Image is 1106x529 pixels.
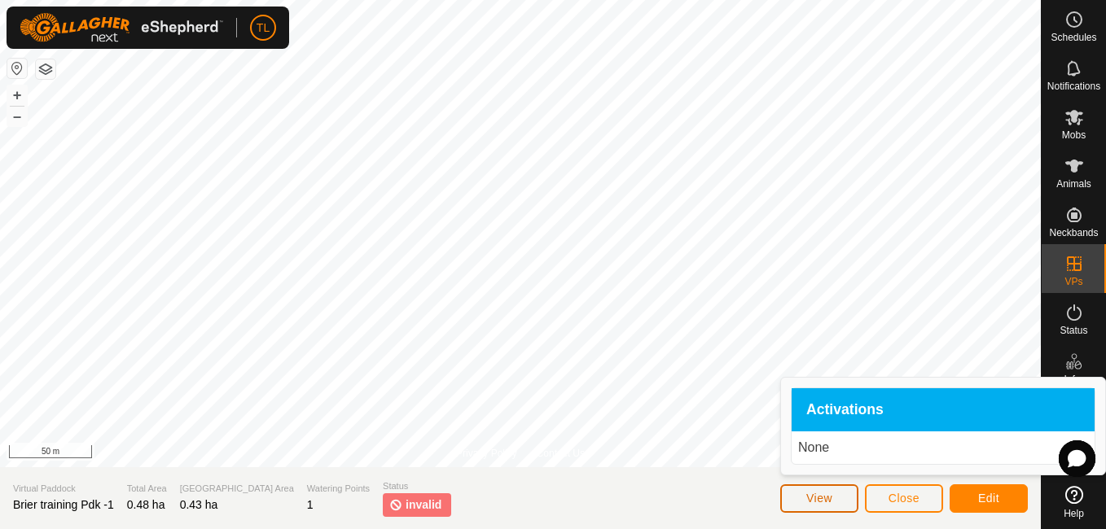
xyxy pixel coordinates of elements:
[383,479,451,493] span: Status
[865,484,943,513] button: Close
[1060,326,1087,335] span: Status
[180,482,294,496] span: [GEOGRAPHIC_DATA] Area
[307,498,314,511] span: 1
[1051,33,1096,42] span: Schedules
[7,85,27,105] button: +
[257,20,270,37] span: TL
[389,496,402,514] img: invalid
[307,482,370,496] span: Watering Points
[13,482,114,496] span: Virtual Paddock
[7,59,27,78] button: Reset Map
[1047,81,1100,91] span: Notifications
[889,492,919,505] span: Close
[127,498,165,511] span: 0.48 ha
[1064,374,1083,384] span: Infra
[180,498,218,511] span: 0.43 ha
[1064,277,1082,286] span: VPs
[537,446,585,461] a: Contact Us
[806,492,832,505] span: View
[1062,130,1086,140] span: Mobs
[1049,228,1098,238] span: Neckbands
[978,492,999,505] span: Edit
[13,498,114,511] span: Brier training Pdk -1
[1064,509,1084,518] span: Help
[798,438,1088,457] p: None
[406,496,441,514] span: invalid
[950,484,1028,513] button: Edit
[456,446,517,461] a: Privacy Policy
[1042,479,1106,525] a: Help
[780,484,858,513] button: View
[36,59,55,79] button: Map Layers
[20,13,223,42] img: Gallagher Logo
[127,482,167,496] span: Total Area
[7,107,27,126] button: –
[1056,179,1091,189] span: Animals
[806,403,884,418] span: Activations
